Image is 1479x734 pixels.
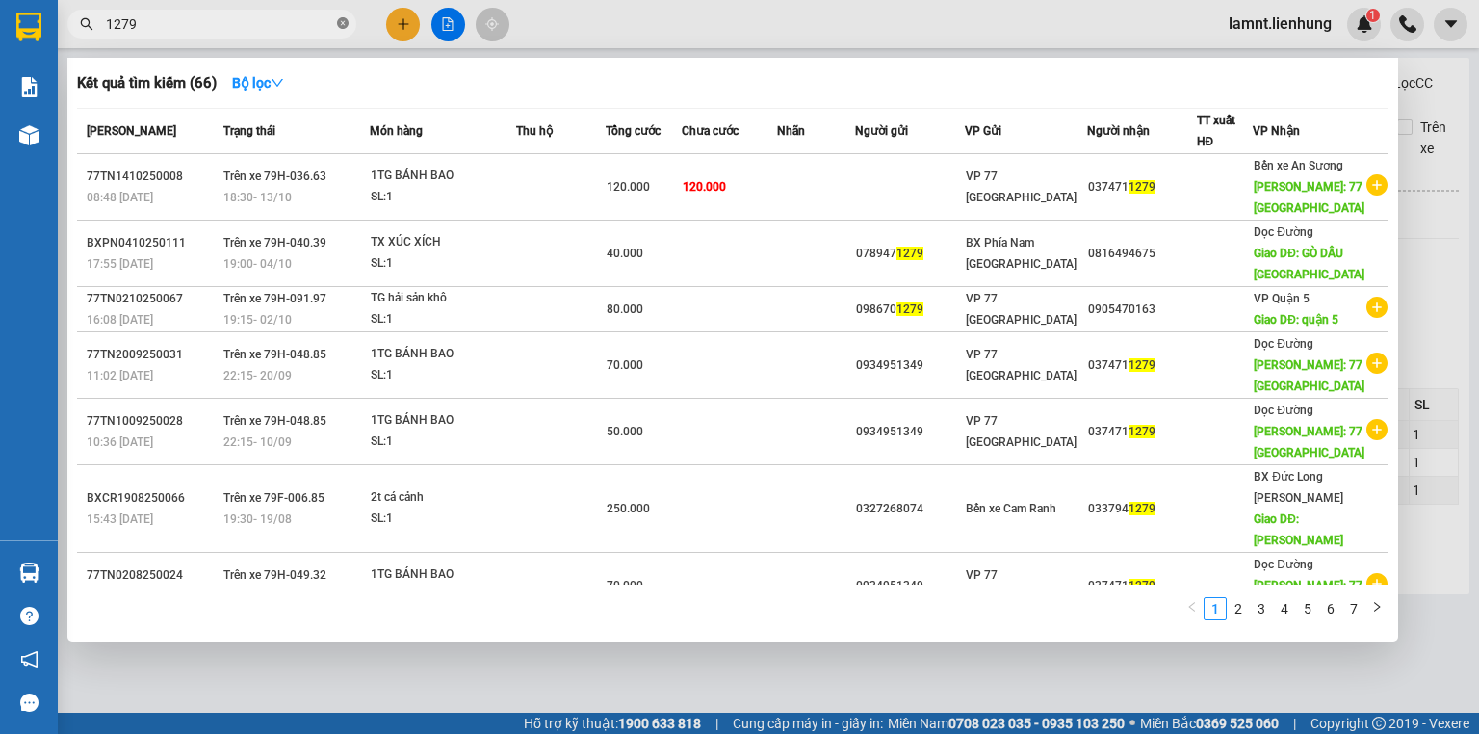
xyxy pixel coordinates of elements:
[1129,425,1155,438] span: 1279
[19,563,39,583] img: warehouse-icon
[87,191,153,204] span: 08:48 [DATE]
[223,170,326,183] span: Trên xe 79H-036.63
[855,124,908,138] span: Người gửi
[371,509,515,530] div: SL: 1
[223,257,292,271] span: 19:00 - 04/10
[966,414,1077,449] span: VP 77 [GEOGRAPHIC_DATA]
[966,292,1077,327] span: VP 77 [GEOGRAPHIC_DATA]
[607,302,643,316] span: 80.000
[19,77,39,97] img: solution-icon
[1186,601,1198,613] span: left
[856,422,964,442] div: 0934951349
[856,244,964,264] div: 078947
[1254,558,1313,571] span: Dọc Đường
[232,75,284,91] strong: Bộ lọc
[1129,180,1155,194] span: 1279
[965,124,1001,138] span: VP Gửi
[223,414,326,428] span: Trên xe 79H-048.85
[682,124,739,138] span: Chưa cước
[896,247,923,260] span: 1279
[1320,598,1341,619] a: 6
[1254,425,1364,459] span: [PERSON_NAME]: 77 [GEOGRAPHIC_DATA]
[106,13,333,35] input: Tìm tên, số ĐT hoặc mã đơn
[1254,180,1364,215] span: [PERSON_NAME]: 77 [GEOGRAPHIC_DATA]
[1254,579,1364,614] span: [PERSON_NAME]: 77 [GEOGRAPHIC_DATA]
[1365,597,1388,620] button: right
[87,345,218,365] div: 77TN2009250031
[607,180,650,194] span: 120.000
[1366,174,1388,196] span: plus-circle
[87,369,153,382] span: 11:02 [DATE]
[966,170,1077,204] span: VP 77 [GEOGRAPHIC_DATA]
[1088,499,1196,519] div: 033794
[1254,225,1313,239] span: Dọc Đường
[1181,597,1204,620] li: Previous Page
[606,124,661,138] span: Tổng cước
[607,425,643,438] span: 50.000
[370,124,423,138] span: Món hàng
[223,313,292,327] span: 19:15 - 02/10
[80,17,93,31] span: search
[1087,124,1150,138] span: Người nhận
[1228,598,1249,619] a: 2
[856,499,964,519] div: 0327268074
[1273,597,1296,620] li: 4
[1274,598,1295,619] a: 4
[223,124,275,138] span: Trạng thái
[607,358,643,372] span: 70.000
[371,365,515,386] div: SL: 1
[337,17,349,29] span: close-circle
[223,292,326,305] span: Trên xe 79H-091.97
[371,187,515,208] div: SL: 1
[371,432,515,453] div: SL: 1
[1129,502,1155,515] span: 1279
[1365,597,1388,620] li: Next Page
[1254,247,1364,281] span: Giao DĐ: GÒ DẦU [GEOGRAPHIC_DATA]
[1205,598,1226,619] a: 1
[607,502,650,515] span: 250.000
[1371,601,1383,613] span: right
[966,568,1077,603] span: VP 77 [GEOGRAPHIC_DATA]
[223,348,326,361] span: Trên xe 79H-048.85
[223,491,324,505] span: Trên xe 79F-006.85
[87,289,218,309] div: 77TN0210250067
[966,236,1077,271] span: BX Phía Nam [GEOGRAPHIC_DATA]
[1297,598,1318,619] a: 5
[371,487,515,509] div: 2t cá cảnh
[87,512,153,526] span: 15:43 [DATE]
[1366,419,1388,440] span: plus-circle
[87,313,153,327] span: 16:08 [DATE]
[1088,244,1196,264] div: 0816494675
[1088,355,1196,376] div: 037471
[516,124,553,138] span: Thu hộ
[1204,597,1227,620] li: 1
[223,568,326,582] span: Trên xe 79H-049.32
[223,369,292,382] span: 22:15 - 20/09
[371,288,515,309] div: TG hải sản khô
[607,247,643,260] span: 40.000
[223,236,326,249] span: Trên xe 79H-040.39
[1366,353,1388,374] span: plus-circle
[1254,159,1343,172] span: Bến xe An Sương
[1366,297,1388,318] span: plus-circle
[20,607,39,625] span: question-circle
[20,650,39,668] span: notification
[271,76,284,90] span: down
[337,15,349,34] span: close-circle
[223,191,292,204] span: 18:30 - 13/10
[16,13,41,41] img: logo-vxr
[1296,597,1319,620] li: 5
[371,344,515,365] div: 1TG BÁNH BAO
[87,124,176,138] span: [PERSON_NAME]
[1251,598,1272,619] a: 3
[77,73,217,93] h3: Kết quả tìm kiếm ( 66 )
[371,166,515,187] div: 1TG BÁNH BAO
[1088,576,1196,596] div: 037471
[1129,358,1155,372] span: 1279
[966,348,1077,382] span: VP 77 [GEOGRAPHIC_DATA]
[371,410,515,432] div: 1TG BÁNH BAO
[87,565,218,586] div: 77TN0208250024
[20,694,39,712] span: message
[223,435,292,449] span: 22:15 - 10/09
[87,257,153,271] span: 17:55 [DATE]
